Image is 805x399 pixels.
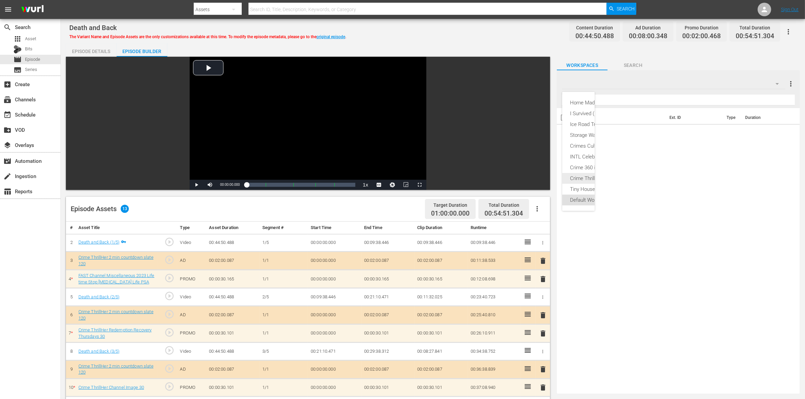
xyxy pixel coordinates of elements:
[570,162,629,173] div: Crime 360 international (9)
[570,151,629,162] div: INTL Celeb Reality (10)
[570,184,629,195] div: Tiny House (8)
[570,130,629,141] div: Storage Wars LA (11)
[570,119,629,130] div: Ice Road Truckers (11)
[570,97,629,108] div: Home Made Nation (11)
[570,108,629,119] div: I Survived (11)
[570,141,629,151] div: Crimes Cults Killers (16)
[570,173,629,184] div: Crime ThrillHer (20)
[570,195,629,205] div: Default Workspace (9)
